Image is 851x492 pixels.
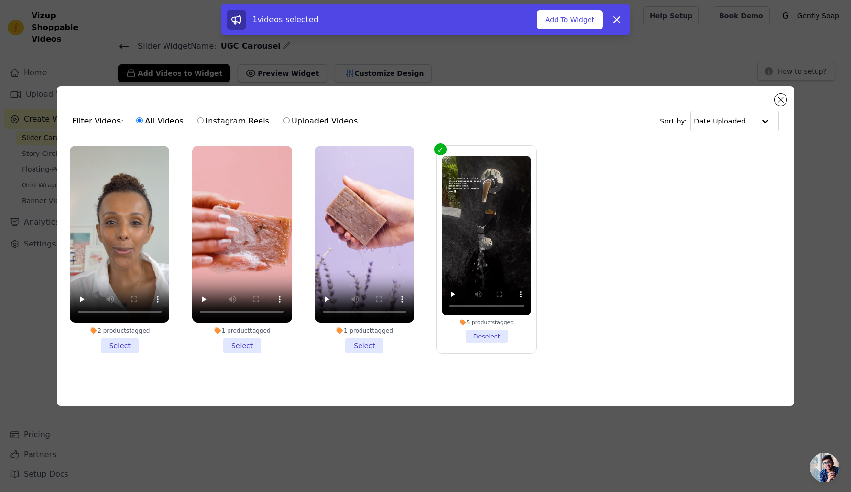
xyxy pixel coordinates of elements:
[72,110,363,132] div: Filter Videos:
[136,115,184,127] label: All Videos
[442,319,531,326] div: 5 products tagged
[192,327,292,335] div: 1 product tagged
[775,94,786,106] button: Close modal
[315,327,414,335] div: 1 product tagged
[252,15,319,24] span: 1 videos selected
[810,453,839,482] div: Open chat
[537,10,603,29] button: Add To Widget
[283,115,358,127] label: Uploaded Videos
[70,327,169,335] div: 2 products tagged
[660,111,779,131] div: Sort by:
[197,115,270,127] label: Instagram Reels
